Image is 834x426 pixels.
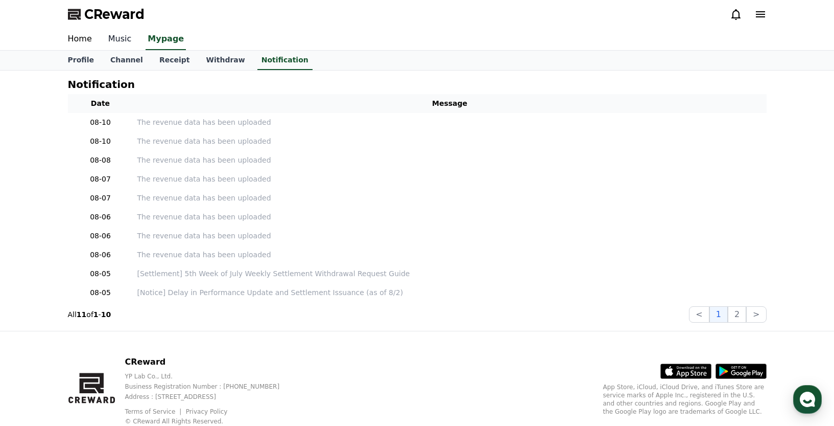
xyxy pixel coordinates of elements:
[137,117,762,128] a: The revenue data has been uploaded
[84,6,145,23] span: CReward
[101,310,111,319] strong: 10
[85,340,115,348] span: Messages
[137,136,762,147] a: The revenue data has been uploaded
[102,51,151,70] a: Channel
[72,174,129,185] p: 08-07
[72,155,129,166] p: 08-08
[100,29,140,50] a: Music
[72,231,129,241] p: 08-06
[125,372,296,380] p: YP Lab Co., Ltd.
[137,174,762,185] a: The revenue data has been uploaded
[257,51,313,70] a: Notification
[68,6,145,23] a: CReward
[72,268,129,279] p: 08-05
[72,250,129,260] p: 08-06
[746,306,766,323] button: >
[198,51,253,70] a: Withdraw
[137,155,762,166] a: The revenue data has been uploaded
[125,408,183,415] a: Terms of Service
[72,136,129,147] p: 08-10
[72,287,129,298] p: 08-05
[72,212,129,222] p: 08-06
[72,117,129,128] p: 08-10
[709,306,728,323] button: 1
[125,356,296,368] p: CReward
[68,94,133,113] th: Date
[137,268,762,279] a: [Settlement] 5th Week of July Weekly Settlement Withdrawal Request Guide
[137,231,762,241] a: The revenue data has been uploaded
[77,310,86,319] strong: 11
[68,79,135,90] h4: Notification
[3,324,67,350] a: Home
[137,212,762,222] a: The revenue data has been uploaded
[186,408,228,415] a: Privacy Policy
[151,51,198,70] a: Receipt
[137,287,762,298] a: [Notice] Delay in Performance Update and Settlement Issuance (as of 8/2)
[93,310,99,319] strong: 1
[689,306,709,323] button: <
[72,193,129,204] p: 08-07
[151,340,176,348] span: Settings
[67,324,132,350] a: Messages
[137,193,762,204] a: The revenue data has been uploaded
[603,383,767,416] p: App Store, iCloud, iCloud Drive, and iTunes Store are service marks of Apple Inc., registered in ...
[132,324,196,350] a: Settings
[60,29,100,50] a: Home
[137,250,762,260] a: The revenue data has been uploaded
[125,393,296,401] p: Address : [STREET_ADDRESS]
[133,94,767,113] th: Message
[125,383,296,391] p: Business Registration Number : [PHONE_NUMBER]
[68,309,111,320] p: All of -
[26,340,44,348] span: Home
[728,306,746,323] button: 2
[125,417,296,425] p: © CReward All Rights Reserved.
[60,51,102,70] a: Profile
[146,29,186,50] a: Mypage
